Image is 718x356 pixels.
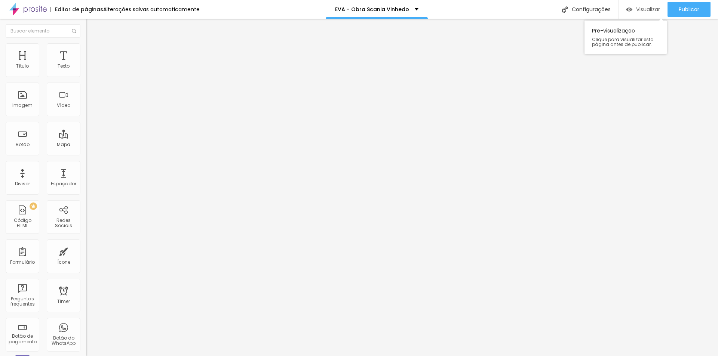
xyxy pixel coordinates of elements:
[668,2,711,17] button: Publicar
[7,334,37,344] div: Botão de pagamento
[57,299,70,304] div: Timer
[51,181,76,186] div: Espaçador
[50,7,103,12] div: Editor de páginas
[7,296,37,307] div: Perguntas frequentes
[335,7,409,12] p: EVA - Obra Scania Vinhedo
[57,142,70,147] div: Mapa
[72,29,76,33] img: Icone
[103,7,200,12] div: Alterações salvas automaticamente
[636,6,660,12] span: Visualizar
[592,37,659,47] span: Clique para visualizar esta página antes de publicar.
[6,24,80,38] input: Buscar elemento
[16,142,30,147] div: Botão
[16,64,29,69] div: Título
[57,260,70,265] div: Ícone
[49,335,78,346] div: Botão do WhatsApp
[619,2,668,17] button: Visualizar
[15,181,30,186] div: Divisor
[12,103,33,108] div: Imagem
[49,218,78,229] div: Redes Sociais
[86,19,718,356] iframe: Editor
[584,21,667,54] div: Pre-visualização
[562,6,568,13] img: Icone
[679,6,699,12] span: Publicar
[57,103,70,108] div: Vídeo
[10,260,35,265] div: Formulário
[7,218,37,229] div: Código HTML
[626,6,632,13] img: view-1.svg
[58,64,70,69] div: Texto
